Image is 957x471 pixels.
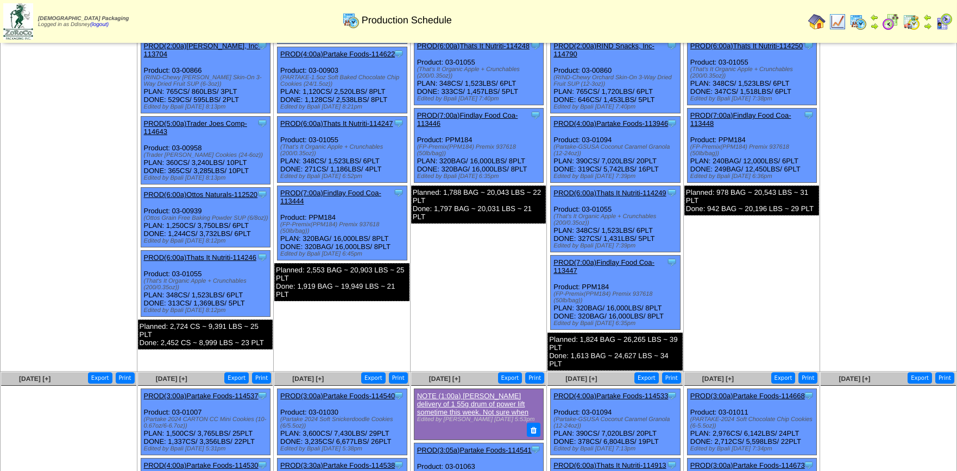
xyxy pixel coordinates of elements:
[553,42,654,58] a: PROD(2:00a)RIND Snacks, Inc-114790
[666,390,677,401] img: Tooltip
[144,307,270,314] div: Edited by Bpali [DATE] 8:12pm
[803,390,814,401] img: Tooltip
[690,66,817,79] div: (That's It Organic Apple + Crunchables (200/0.35oz))
[417,96,544,102] div: Edited by Bpali [DATE] 7:40pm
[666,257,677,268] img: Tooltip
[144,416,270,429] div: (Partake 2024 CARTON CC Mini Cookies (10-0.67oz/6-6.7oz))
[666,187,677,198] img: Tooltip
[553,392,668,400] a: PROD(4:00a)Partake Foods-114533
[634,372,659,384] button: Export
[141,389,270,455] div: Product: 03-01007 PLAN: 1,500CS / 3,765LBS / 25PLT DONE: 1,337CS / 3,356LBS / 22PLT
[690,416,817,429] div: (PARTAKE-2024 Soft Chocolate Chip Cookies (6-5.5oz))
[141,251,270,317] div: Product: 03-01055 PLAN: 348CS / 1,523LBS / 6PLT DONE: 313CS / 1,369LBS / 5PLT
[252,372,271,384] button: Print
[553,213,680,226] div: (That's It Organic Apple + Crunchables (200/0.35oz))
[417,416,538,423] div: Edited by [PERSON_NAME] [DATE] 5:53pm
[553,144,680,157] div: (Partake-GSUSA Coconut Caramel Granola (12-24oz))
[280,392,395,400] a: PROD(3:00a)Partake Foods-114540
[849,13,867,30] img: calendarprod.gif
[565,375,597,383] a: [DATE] [+]
[690,445,817,452] div: Edited by Bpali [DATE] 7:34pm
[553,104,680,110] div: Edited by Bpali [DATE] 7:40pm
[923,13,932,22] img: arrowleft.gif
[342,11,360,29] img: calendarprod.gif
[882,13,899,30] img: calendarblend.gif
[144,175,270,181] div: Edited by Bpali [DATE] 8:13pm
[393,118,404,129] img: Tooltip
[90,22,109,28] a: (logout)
[553,320,680,327] div: Edited by Bpali [DATE] 6:35pm
[525,372,544,384] button: Print
[3,3,33,40] img: zoroco-logo-small.webp
[257,460,268,470] img: Tooltip
[553,119,668,128] a: PROD(4:00a)Partake Foods-113946
[702,375,734,383] span: [DATE] [+]
[144,461,259,469] a: PROD(4:00a)Partake Foods-114530
[280,144,407,157] div: (That's It Organic Apple + Crunchables (200/0.35oz))
[144,74,270,87] div: (RIND-Chewy [PERSON_NAME] Skin-On 3-Way Dried Fruit SUP (6-3oz))
[553,173,680,180] div: Edited by Bpali [DATE] 7:39pm
[839,375,870,383] a: [DATE] [+]
[530,444,541,455] img: Tooltip
[553,74,680,87] div: (RIND-Chewy Orchard Skin-On 3-Way Dried Fruit SUP (12-3oz))
[224,372,249,384] button: Export
[551,186,681,252] div: Product: 03-01055 PLAN: 348CS / 1,523LBS / 6PLT DONE: 327CS / 1,431LBS / 5PLT
[551,389,681,455] div: Product: 03-01094 PLAN: 390CS / 7,020LBS / 20PLT DONE: 378CS / 6,804LBS / 19PLT
[666,460,677,470] img: Tooltip
[278,117,407,183] div: Product: 03-01055 PLAN: 348CS / 1,523LBS / 6PLT DONE: 271CS / 1,186LBS / 4PLT
[88,372,112,384] button: Export
[280,221,407,234] div: (FP-Premix(PPM184) Premix 937618 (50lb/bag))
[257,189,268,200] img: Tooltip
[551,256,681,330] div: Product: PPM184 PLAN: 320BAG / 16,000LBS / 8PLT DONE: 320BAG / 16,000LBS / 8PLT
[690,111,791,128] a: PROD(7:00a)Findlay Food Coa-113448
[144,253,256,262] a: PROD(6:00a)Thats It Nutriti-114246
[144,215,270,221] div: (Ottos Grain Free Baking Powder SUP (6/8oz))
[829,13,846,30] img: line_graph.gif
[362,15,452,26] span: Production Schedule
[547,333,683,371] div: Planned: 1,824 BAG ~ 26,265 LBS ~ 39 PLT Done: 1,613 BAG ~ 24,627 LBS ~ 34 PLT
[138,320,273,349] div: Planned: 2,724 CS ~ 9,391 LBS ~ 25 PLT Done: 2,452 CS ~ 8,999 LBS ~ 23 PLT
[19,375,51,383] span: [DATE] [+]
[551,39,681,113] div: Product: 03-00860 PLAN: 765CS / 1,720LBS / 6PLT DONE: 646CS / 1,453LBS / 5PLT
[771,372,796,384] button: Export
[411,186,546,224] div: Planned: 1,788 BAG ~ 20,043 LBS ~ 22 PLT Done: 1,797 BAG ~ 20,031 LBS ~ 21 PLT
[553,461,666,469] a: PROD(6:00a)Thats It Nutriti-114913
[361,372,386,384] button: Export
[690,96,817,102] div: Edited by Bpali [DATE] 7:38pm
[257,390,268,401] img: Tooltip
[144,42,261,58] a: PROD(2:00a)[PERSON_NAME], Inc-113704
[280,74,407,87] div: (PARTAKE-1.5oz Soft Baked Chocolate Chip Cookies (24/1.5oz))
[870,22,879,30] img: arrowright.gif
[684,186,820,215] div: Planned: 978 BAG ~ 20,543 LBS ~ 31 PLT Done: 942 BAG ~ 20,196 LBS ~ 29 PLT
[808,13,826,30] img: home.gif
[414,109,544,183] div: Product: PPM184 PLAN: 320BAG / 16,000LBS / 8PLT DONE: 320BAG / 16,000LBS / 8PLT
[417,446,532,454] a: PROD(3:05a)Partake Foods-114541
[417,111,518,128] a: PROD(7:00a)Findlay Food Coa-113446
[498,372,522,384] button: Export
[393,390,404,401] img: Tooltip
[690,461,805,469] a: PROD(3:00a)Partake Foods-114673
[156,375,187,383] span: [DATE] [+]
[144,119,247,136] a: PROD(5:00a)Trader Joes Comp-114643
[144,278,270,291] div: (That's It Organic Apple + Crunchables (200/0.35oz))
[870,13,879,22] img: arrowleft.gif
[280,119,393,128] a: PROD(6:00a)Thats It Nutriti-114247
[803,110,814,120] img: Tooltip
[292,375,324,383] a: [DATE] [+]
[530,110,541,120] img: Tooltip
[690,173,817,180] div: Edited by Bpali [DATE] 6:36pm
[935,372,954,384] button: Print
[274,263,410,301] div: Planned: 2,553 BAG ~ 20,903 LBS ~ 25 PLT Done: 1,919 BAG ~ 19,949 LBS ~ 21 PLT
[687,39,817,105] div: Product: 03-01055 PLAN: 348CS / 1,523LBS / 6PLT DONE: 347CS / 1,518LBS / 6PLT
[803,460,814,470] img: Tooltip
[662,372,681,384] button: Print
[687,109,817,183] div: Product: PPM184 PLAN: 240BAG / 12,000LBS / 6PLT DONE: 249BAG / 12,450LBS / 6PLT
[429,375,461,383] a: [DATE] [+]
[141,188,270,247] div: Product: 03-00939 PLAN: 1,250CS / 3,750LBS / 6PLT DONE: 1,244CS / 3,732LBS / 6PLT
[553,416,680,429] div: (Partake-GSUSA Coconut Caramel Granola (12-24oz))
[280,189,381,205] a: PROD(7:00a)Findlay Food Coa-113444
[414,39,544,105] div: Product: 03-01055 PLAN: 348CS / 1,523LBS / 6PLT DONE: 333CS / 1,457LBS / 5PLT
